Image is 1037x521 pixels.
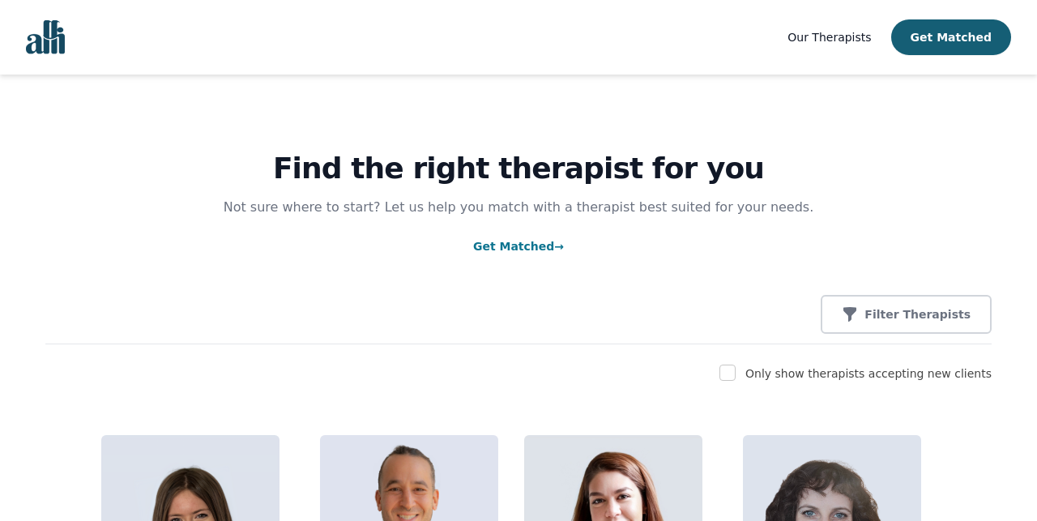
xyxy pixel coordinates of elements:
a: Our Therapists [787,28,871,47]
span: → [554,240,564,253]
h1: Find the right therapist for you [45,152,992,185]
button: Filter Therapists [821,295,992,334]
button: Get Matched [891,19,1011,55]
a: Get Matched [473,240,564,253]
img: alli logo [26,20,65,54]
p: Not sure where to start? Let us help you match with a therapist best suited for your needs. [207,198,830,217]
p: Filter Therapists [864,306,971,322]
label: Only show therapists accepting new clients [745,367,992,380]
span: Our Therapists [787,31,871,44]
